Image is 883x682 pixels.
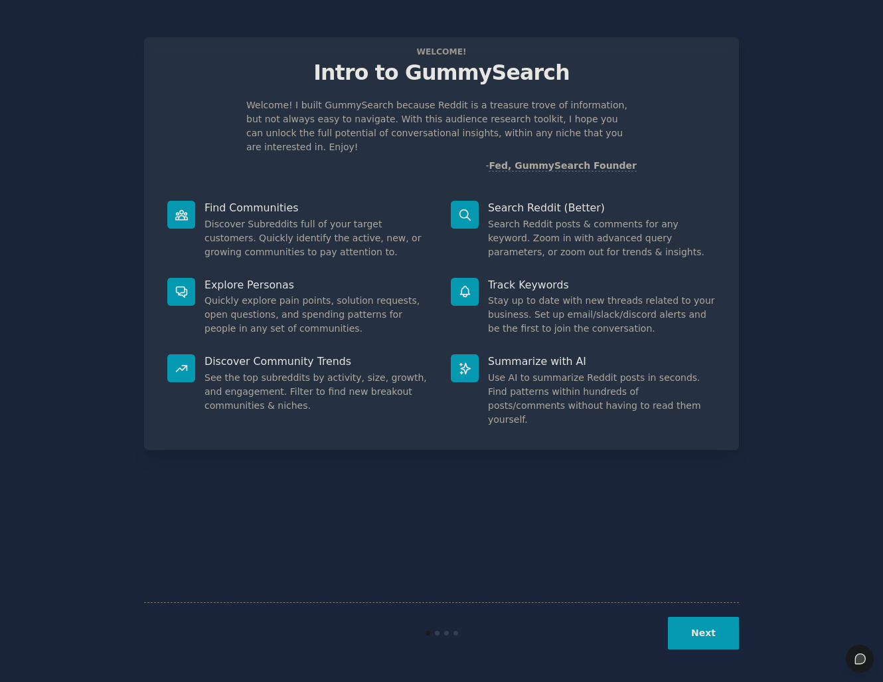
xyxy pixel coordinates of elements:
span: Welcome! [414,45,469,58]
dd: See the top subreddits by activity, size, growth, and engagement. Filter to find new breakout com... [204,371,432,413]
p: Discover Community Trends [204,354,432,368]
p: Find Communities [204,201,432,215]
div: - [485,159,637,173]
dd: Discover Subreddits full of your target customers. Quickly identify the active, new, or growing c... [204,217,432,259]
a: Fed, GummySearch Founder [489,160,637,171]
p: Track Keywords [488,278,716,292]
p: Intro to GummySearch [158,61,725,84]
p: Explore Personas [204,278,432,292]
dd: Quickly explore pain points, solution requests, open questions, and spending patterns for people ... [204,294,432,336]
dd: Search Reddit posts & comments for any keyword. Zoom in with advanced query parameters, or zoom o... [488,217,716,259]
dd: Use AI to summarize Reddit posts in seconds. Find patterns within hundreds of posts/comments with... [488,371,716,427]
p: Search Reddit (Better) [488,201,716,215]
p: Summarize with AI [488,354,716,368]
button: Next [668,617,739,649]
p: Welcome! I built GummySearch because Reddit is a treasure trove of information, but not always ea... [246,98,637,154]
dd: Stay up to date with new threads related to your business. Set up email/slack/discord alerts and ... [488,294,716,336]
